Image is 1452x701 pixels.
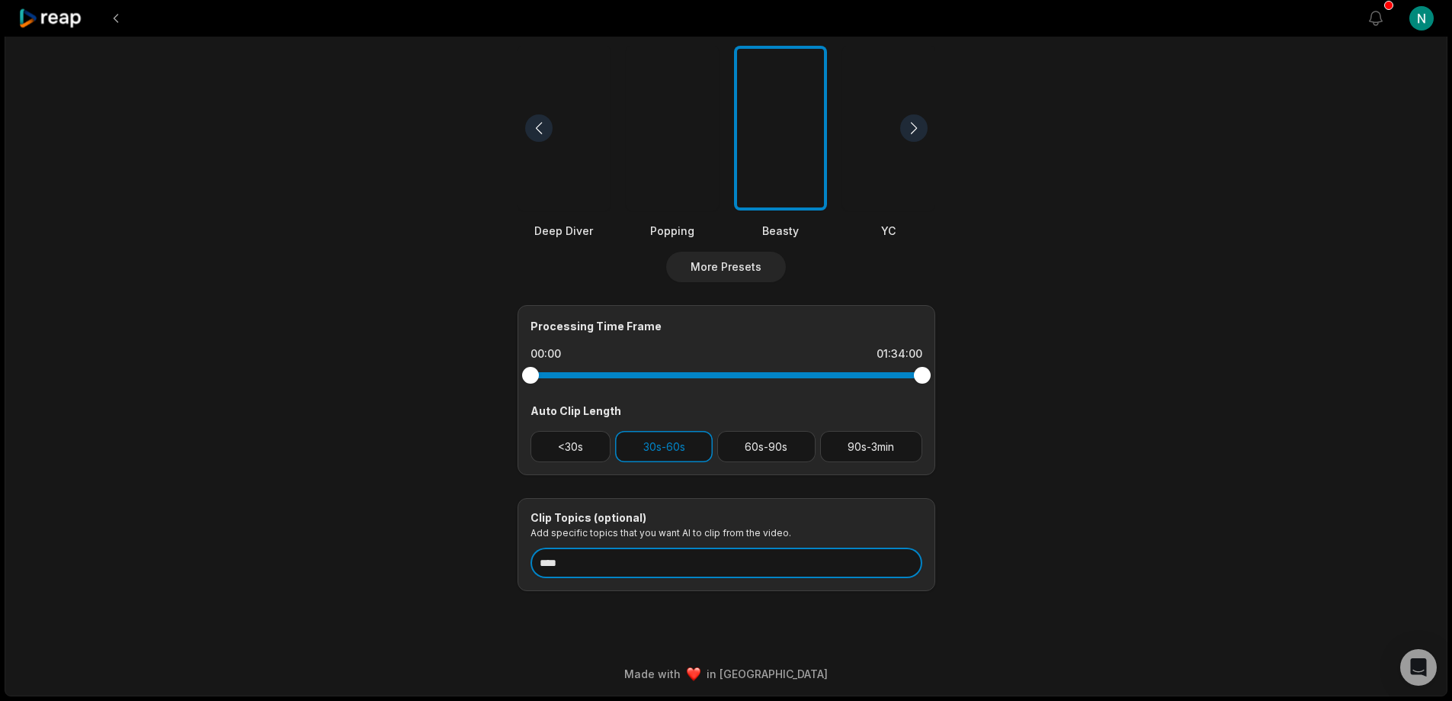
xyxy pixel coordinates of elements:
[666,252,786,282] button: More Presets
[877,346,922,362] div: 01:34:00
[687,667,700,681] img: heart emoji
[734,223,827,239] div: Beasty
[530,511,922,525] div: Clip Topics (optional)
[1400,649,1437,686] div: Open Intercom Messenger
[530,318,922,334] div: Processing Time Frame
[820,431,922,462] button: 90s-3min
[530,346,561,362] div: 00:00
[842,223,935,239] div: YC
[717,431,816,462] button: 60s-90s
[530,431,611,462] button: <30s
[626,223,719,239] div: Popping
[615,431,713,462] button: 30s-60s
[530,403,922,419] div: Auto Clip Length
[530,527,922,539] p: Add specific topics that you want AI to clip from the video.
[19,666,1433,682] div: Made with in [GEOGRAPHIC_DATA]
[518,223,611,239] div: Deep Diver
